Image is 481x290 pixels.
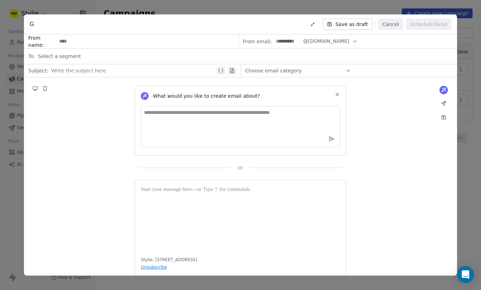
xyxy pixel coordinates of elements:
span: or [238,164,243,171]
button: Cancel [378,19,403,30]
button: Schedule/Send [406,19,451,30]
span: Choose email category [245,67,302,74]
span: Select a segment [38,53,81,60]
button: Save as draft [323,19,372,30]
span: From email: [243,38,272,45]
div: Open Intercom Messenger [457,266,474,283]
span: Subject: [28,67,48,76]
span: To: [28,53,35,60]
span: From name: [28,34,56,49]
span: What would you like to create email about? [153,92,260,99]
span: @[DOMAIN_NAME] [303,38,349,45]
span: G [30,20,34,28]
